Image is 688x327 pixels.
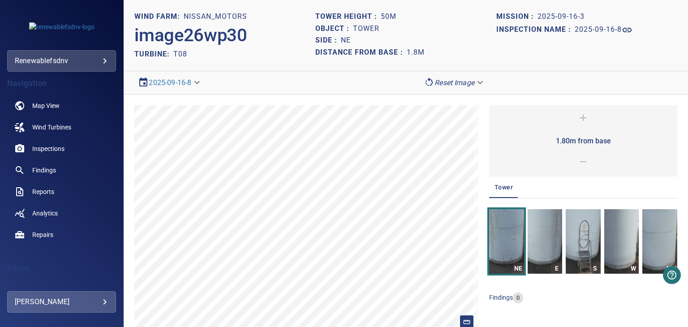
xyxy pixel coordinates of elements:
h4: 1.80m from base [556,130,611,152]
a: windturbines noActive [7,116,116,138]
h2: T08 [173,50,187,58]
a: findings noActive [7,159,116,181]
em: Reset Image [434,78,474,87]
span: Map View [32,101,60,110]
span: Reports [32,187,54,196]
a: NW [642,209,677,274]
span: Tower [494,182,513,193]
a: repairs noActive [7,224,116,245]
span: Repairs [32,230,53,239]
h1: Distance from base : [315,48,407,57]
div: Reset Image [420,75,489,90]
span: Findings [32,166,56,175]
h1: Tower height : [315,13,381,21]
h1: 50m [381,13,396,21]
h1: Nissan_Motors [184,13,247,21]
span: Inspections [32,144,64,153]
div: 2025-09-16-8 [134,75,206,90]
h1: Mission : [496,13,537,21]
svg: No images to show [578,112,589,123]
div: NE [513,262,524,274]
svg: No images to show [578,156,589,167]
h2: image26wp30 [134,25,247,46]
a: map noActive [7,95,116,116]
h4: Navigation [7,79,116,88]
a: W [604,209,639,274]
span: findings [489,294,513,301]
h2: TURBINE: [134,50,173,58]
div: NW [666,262,677,274]
a: analytics noActive [7,202,116,224]
div: S [589,262,601,274]
div: renewablefsdnv [15,54,108,68]
a: NE [489,209,524,274]
h1: Tower [353,25,379,33]
a: E [528,209,563,274]
span: 0 [513,294,523,302]
div: [PERSON_NAME] [15,295,108,309]
span: Wind Turbines [32,123,71,132]
a: reports noActive [7,181,116,202]
a: inspections noActive [7,138,116,159]
h1: Inspection name : [496,26,575,34]
a: 2025-09-16-8 [575,25,632,35]
h1: NE [341,36,351,45]
img: renewablefsdnv-logo [29,22,95,31]
h1: WIND FARM: [134,13,184,21]
h1: 2025-09-16-8 [575,26,622,34]
h1: 2025-09-16-3 [537,13,585,21]
a: 2025-09-16-8 [149,78,191,87]
div: W [628,262,639,274]
h1: Object : [315,25,353,33]
h1: Side : [315,36,341,45]
h4: Filters [7,264,116,273]
div: renewablefsdnv [7,50,116,72]
span: Analytics [32,209,58,218]
div: E [551,262,562,274]
a: S [566,209,601,274]
h1: 1.8m [407,48,425,57]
